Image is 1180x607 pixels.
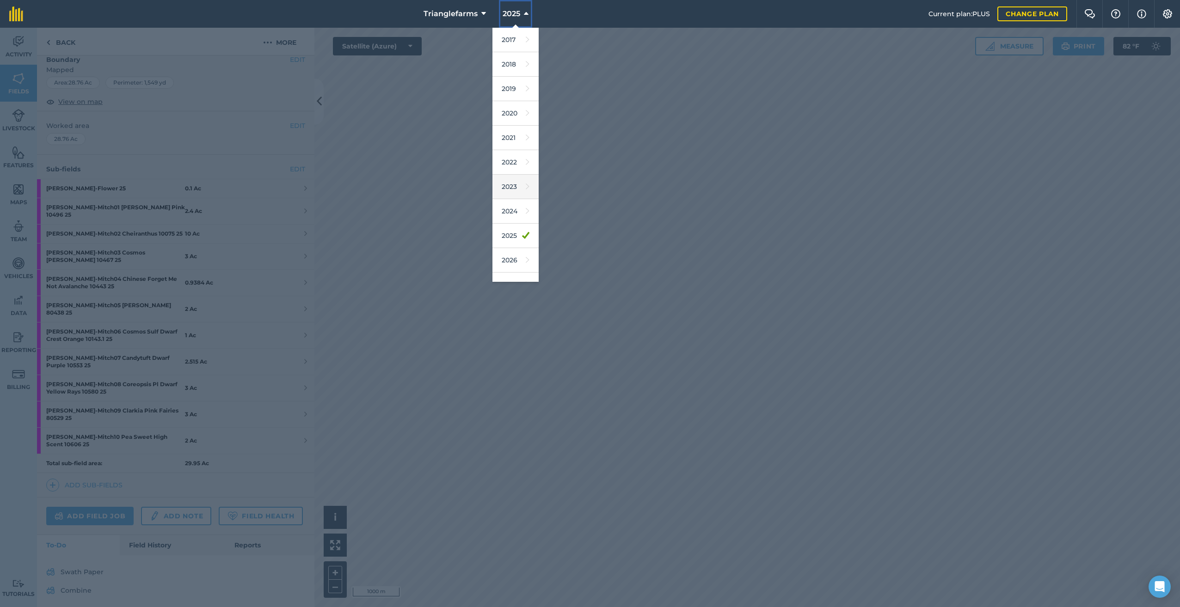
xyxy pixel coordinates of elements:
[424,8,478,19] span: Trianglefarms
[9,6,23,21] img: fieldmargin Logo
[997,6,1067,21] a: Change plan
[503,8,520,19] span: 2025
[492,248,539,273] a: 2026
[492,175,539,199] a: 2023
[1137,8,1146,19] img: svg+xml;base64,PHN2ZyB4bWxucz0iaHR0cDovL3d3dy53My5vcmcvMjAwMC9zdmciIHdpZHRoPSIxNyIgaGVpZ2h0PSIxNy...
[492,150,539,175] a: 2022
[492,77,539,101] a: 2019
[492,52,539,77] a: 2018
[492,101,539,126] a: 2020
[1110,9,1121,18] img: A question mark icon
[1149,576,1171,598] div: Open Intercom Messenger
[492,273,539,297] a: 2027
[492,28,539,52] a: 2017
[492,126,539,150] a: 2021
[492,224,539,248] a: 2025
[1162,9,1173,18] img: A cog icon
[492,199,539,224] a: 2024
[1084,9,1095,18] img: Two speech bubbles overlapping with the left bubble in the forefront
[928,9,990,19] span: Current plan : PLUS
